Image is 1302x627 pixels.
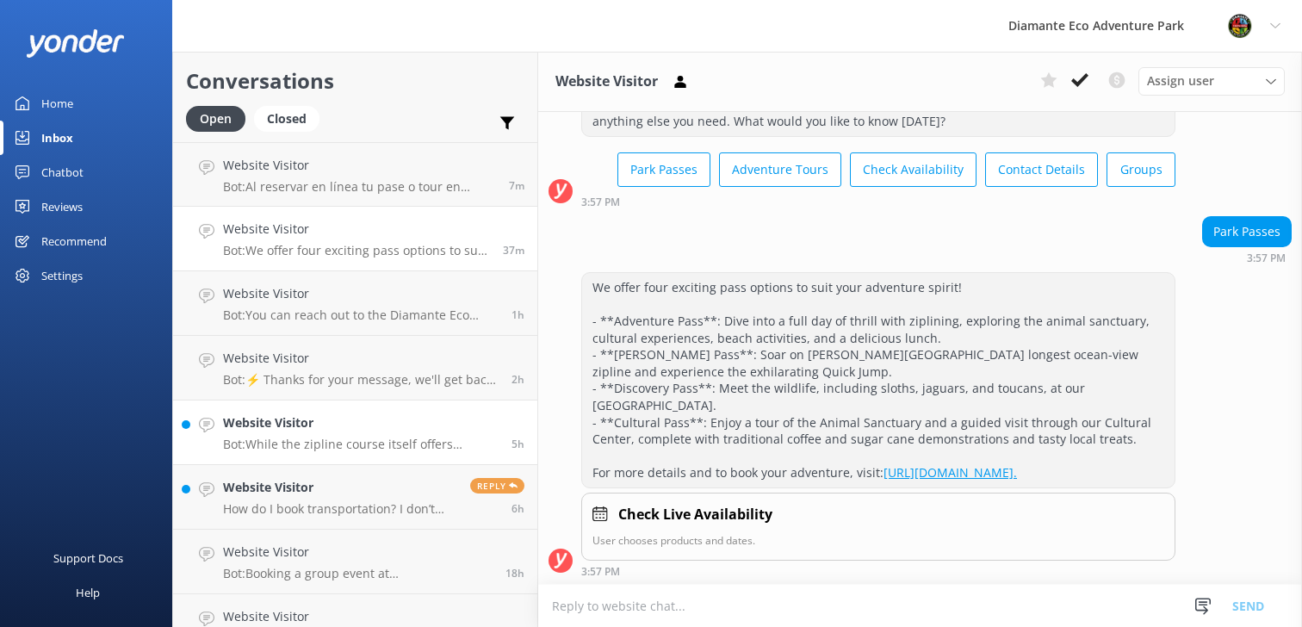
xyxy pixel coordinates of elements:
[223,349,499,368] h4: Website Visitor
[173,142,537,207] a: Website VisitorBot:Al reservar en línea tu pase o tour en [GEOGRAPHIC_DATA], verás una lista de u...
[1147,71,1214,90] span: Assign user
[503,243,524,258] span: Oct 08 2025 03:57pm (UTC -06:00) America/Costa_Rica
[223,413,499,432] h4: Website Visitor
[1203,217,1291,246] div: Park Passes
[1107,152,1175,187] button: Groups
[173,530,537,594] a: Website VisitorBot:Booking a group event at [GEOGRAPHIC_DATA] is a breeze! Just fill out the inqu...
[223,607,493,626] h4: Website Visitor
[186,65,524,97] h2: Conversations
[555,71,658,93] h3: Website Visitor
[223,566,493,581] p: Bot: Booking a group event at [GEOGRAPHIC_DATA] is a breeze! Just fill out the inquiry form or em...
[41,121,73,155] div: Inbox
[186,106,245,132] div: Open
[41,224,107,258] div: Recommend
[509,178,524,193] span: Oct 08 2025 04:27pm (UTC -06:00) America/Costa_Rica
[76,575,100,610] div: Help
[617,152,710,187] button: Park Passes
[1227,13,1253,39] img: 831-1756915225.png
[512,501,524,516] span: Oct 08 2025 10:09am (UTC -06:00) America/Costa_Rica
[223,478,457,497] h4: Website Visitor
[582,273,1175,487] div: We offer four exciting pass options to suit your adventure spirit! - **Adventure Pass**: Dive int...
[850,152,976,187] button: Check Availability
[223,307,499,323] p: Bot: You can reach out to the Diamante Eco Adventure Park team by calling [PHONE_NUMBER], sending...
[223,437,499,452] p: Bot: While the zipline course itself offers breathtaking views and thrilling rides, much of it is...
[618,504,772,526] h4: Check Live Availability
[254,109,328,127] a: Closed
[1138,67,1285,95] div: Assign User
[223,284,499,303] h4: Website Visitor
[512,372,524,387] span: Oct 08 2025 02:00pm (UTC -06:00) America/Costa_Rica
[254,106,319,132] div: Closed
[41,155,84,189] div: Chatbot
[582,90,1175,135] div: Hi there! 👋 Welcome to [GEOGRAPHIC_DATA]. I’m here to help you with activities, tickets, and anyt...
[26,29,125,58] img: yonder-white-logo.png
[512,307,524,322] span: Oct 08 2025 03:11pm (UTC -06:00) America/Costa_Rica
[223,372,499,388] p: Bot: ⚡ Thanks for your message, we'll get back to you as soon as we can. You're also welcome to k...
[223,243,490,258] p: Bot: We offer four exciting pass options to suit your adventure spirit! - **Adventure Pass**: Div...
[1247,253,1286,264] strong: 3:57 PM
[41,86,73,121] div: Home
[505,566,524,580] span: Oct 07 2025 10:07pm (UTC -06:00) America/Costa_Rica
[581,196,1175,208] div: Oct 08 2025 03:57pm (UTC -06:00) America/Costa_Rica
[470,478,524,494] span: Reply
[223,156,496,175] h4: Website Visitor
[223,543,493,562] h4: Website Visitor
[53,541,123,575] div: Support Docs
[1202,251,1292,264] div: Oct 08 2025 03:57pm (UTC -06:00) America/Costa_Rica
[173,465,537,530] a: Website VisitorHow do I book transportation? I don’t see the four seasons under the locationsReply6h
[719,152,841,187] button: Adventure Tours
[581,565,1175,577] div: Oct 08 2025 03:57pm (UTC -06:00) America/Costa_Rica
[223,501,457,517] p: How do I book transportation? I don’t see the four seasons under the locations
[41,189,83,224] div: Reviews
[173,400,537,465] a: Website VisitorBot:While the zipline course itself offers breathtaking views and thrilling rides,...
[223,179,496,195] p: Bot: Al reservar en línea tu pase o tour en [GEOGRAPHIC_DATA], verás una lista de ubicaciones y h...
[173,271,537,336] a: Website VisitorBot:You can reach out to the Diamante Eco Adventure Park team by calling [PHONE_NU...
[512,437,524,451] span: Oct 08 2025 11:12am (UTC -06:00) America/Costa_Rica
[581,567,620,577] strong: 3:57 PM
[41,258,83,293] div: Settings
[985,152,1098,187] button: Contact Details
[592,532,1164,549] p: User chooses products and dates.
[173,336,537,400] a: Website VisitorBot:⚡ Thanks for your message, we'll get back to you as soon as we can. You're als...
[186,109,254,127] a: Open
[223,220,490,239] h4: Website Visitor
[581,197,620,208] strong: 3:57 PM
[173,207,537,271] a: Website VisitorBot:We offer four exciting pass options to suit your adventure spirit! - **Adventu...
[883,464,1017,481] a: [URL][DOMAIN_NAME].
